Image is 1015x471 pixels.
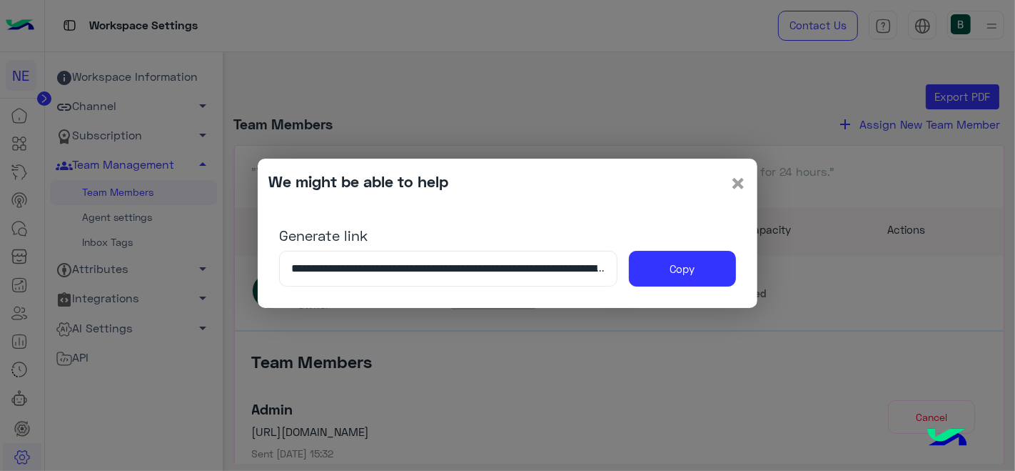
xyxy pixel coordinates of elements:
button: Close [729,169,747,197]
button: Copy [629,251,736,287]
img: hulul-logo.png [922,414,972,464]
div: We might be able to help [268,169,448,193]
label: Generate link [279,224,368,246]
span: × [729,167,747,199]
